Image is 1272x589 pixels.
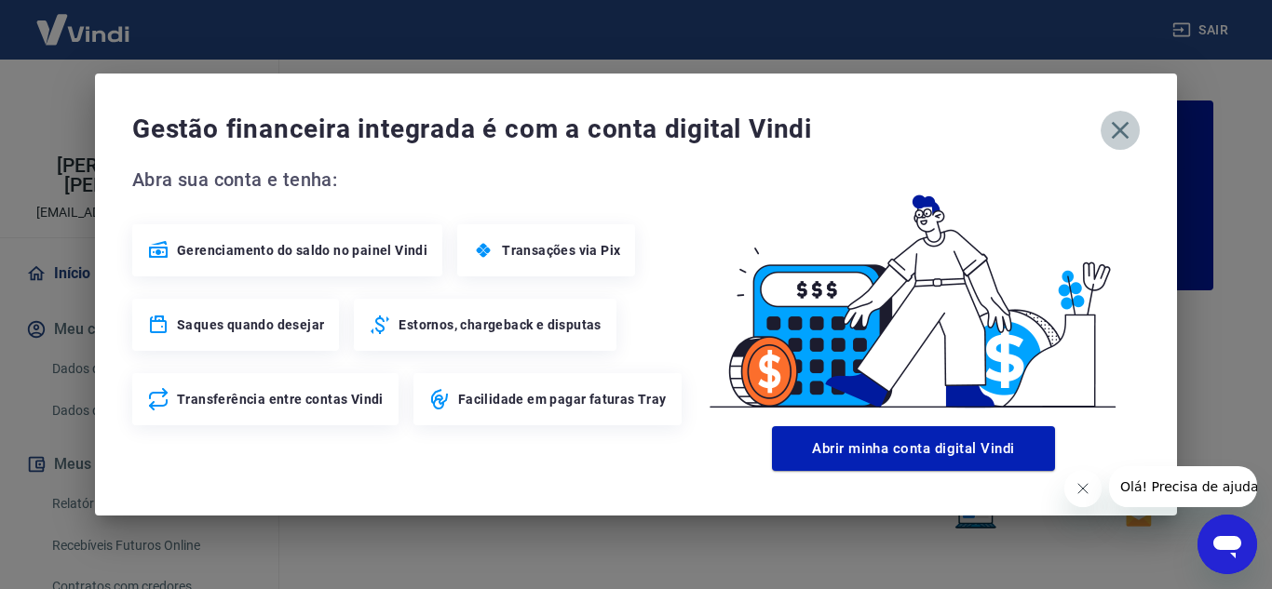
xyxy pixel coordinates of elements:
[502,241,620,260] span: Transações via Pix
[1064,470,1102,507] iframe: Fechar mensagem
[772,426,1055,471] button: Abrir minha conta digital Vindi
[458,390,667,408] span: Facilidade em pagar faturas Tray
[177,390,384,408] span: Transferência entre contas Vindi
[177,241,427,260] span: Gerenciamento do saldo no painel Vindi
[1109,466,1257,507] iframe: Mensagem da empresa
[132,165,687,194] span: Abra sua conta e tenha:
[399,315,601,334] span: Estornos, chargeback e disputas
[11,13,156,28] span: Olá! Precisa de ajuda?
[132,111,1101,148] span: Gestão financeira integrada é com a conta digital Vindi
[687,165,1140,419] img: Good Billing
[177,315,324,334] span: Saques quando desejar
[1198,515,1257,574] iframe: Botão para abrir a janela de mensagens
